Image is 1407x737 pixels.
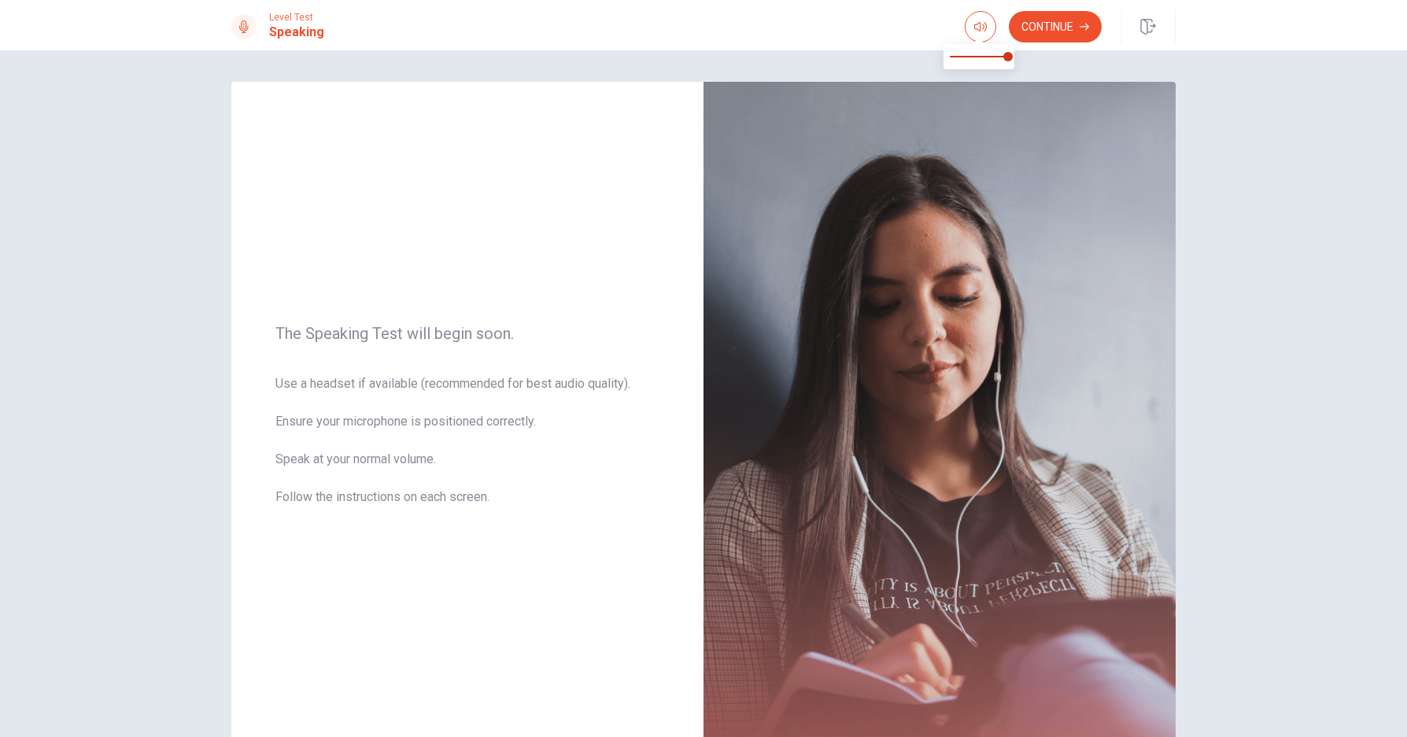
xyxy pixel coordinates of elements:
[1009,11,1102,42] button: Continue
[275,324,659,343] span: The Speaking Test will begin soon.
[269,23,324,42] h1: Speaking
[275,374,659,525] span: Use a headset if available (recommended for best audio quality). Ensure your microphone is positi...
[269,12,324,23] span: Level Test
